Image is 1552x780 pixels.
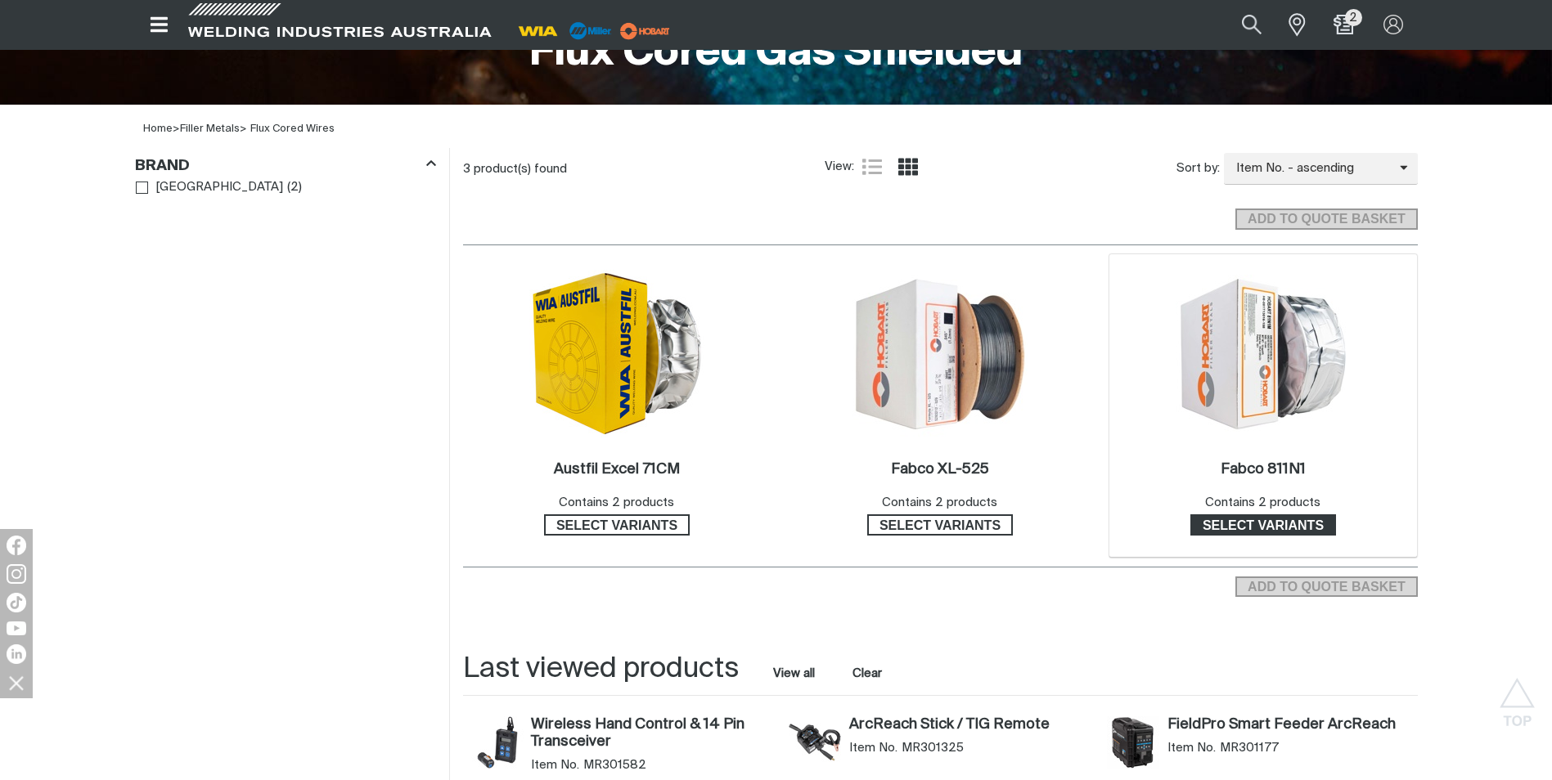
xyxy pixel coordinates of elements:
img: Fabco XL-525 [852,267,1028,442]
span: product(s) found [474,163,567,175]
a: Fabco XL-525 [891,460,989,479]
a: Select variants of Fabco XL-525 [867,514,1013,536]
a: Filler Metals [180,123,240,134]
a: List view [862,157,882,177]
a: FieldPro Smart Feeder ArcReach [1167,716,1409,734]
aside: Filters [135,148,436,199]
img: Wireless Hand Control & 14 Pin Transceiver [471,716,524,769]
input: Product name or item number... [1203,7,1280,43]
span: Select variants [869,514,1011,536]
span: > [173,123,180,134]
div: Contains 2 products [1205,494,1320,513]
img: miller [615,19,675,43]
img: Fabco 811N1 [1176,275,1351,433]
div: 3 [463,161,825,177]
h2: Fabco 811N1 [1221,462,1306,477]
span: ADD TO QUOTE BASKET [1237,576,1415,598]
button: Scroll to top [1499,678,1536,715]
img: LinkedIn [7,644,26,664]
a: Flux Cored Wires [250,123,335,134]
img: ArcReach Stick / TIG Remote [789,716,841,769]
span: Item No. - ascending [1224,159,1400,178]
img: TikTok [7,593,26,612]
img: Austfil Excel 71CM [529,270,704,437]
section: Add to cart control [463,190,1418,235]
span: MR301582 [583,757,646,773]
span: Sort by: [1176,159,1220,178]
span: ( 2 ) [287,178,302,197]
span: View: [825,158,854,177]
span: [GEOGRAPHIC_DATA] [155,178,283,197]
img: hide socials [2,669,30,697]
button: Clear all last viewed products [849,662,886,684]
span: Select variants [1192,514,1334,536]
span: > [180,123,247,134]
img: Facebook [7,536,26,555]
a: Austfil Excel 71CM [554,460,680,479]
ul: Brand [136,177,435,199]
h3: Brand [135,157,190,176]
h2: Austfil Excel 71CM [554,462,680,477]
a: Select variants of Fabco 811N1 [1190,514,1336,536]
span: MR301325 [902,740,964,756]
button: Search products [1224,7,1280,43]
a: [GEOGRAPHIC_DATA] [136,177,284,199]
span: ADD TO QUOTE BASKET [1237,208,1415,230]
h2: Fabco XL-525 [891,462,989,477]
button: Add selected products to the shopping cart [1235,208,1417,230]
section: Add to cart control [1235,572,1417,598]
a: ArcReach Stick / TIG Remote [849,716,1091,734]
span: Select variants [546,514,688,536]
h2: Last viewed products [463,651,739,688]
span: Item No. [1167,740,1216,756]
a: Home [143,123,173,134]
div: Contains 2 products [559,494,674,513]
div: Brand [135,154,436,176]
a: View all last viewed products [773,666,815,682]
a: Wireless Hand Control & 14 Pin Transceiver [531,716,772,751]
span: Item No. [849,740,897,756]
span: Item No. [531,757,579,773]
button: Add selected products to the shopping cart [1235,576,1417,598]
section: Product list controls [463,148,1418,190]
a: miller [615,25,675,37]
a: Fabco 811N1 [1221,460,1306,479]
span: MR301177 [1220,740,1279,756]
a: Select variants of Austfil Excel 71CM [544,514,690,536]
h1: Flux Cored Gas Shielded [529,27,1023,80]
img: Instagram [7,564,26,584]
img: YouTube [7,621,26,635]
img: FieldPro Smart Feeder ArcReach [1107,716,1159,769]
div: Contains 2 products [882,494,997,513]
